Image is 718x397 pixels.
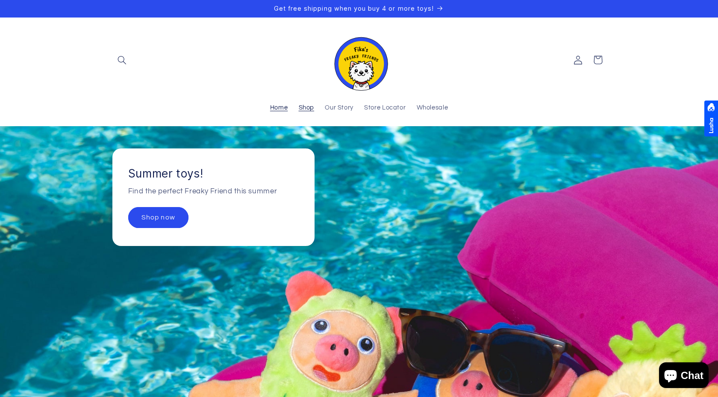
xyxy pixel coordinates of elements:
img: Fika's Freaky Friends [329,30,389,91]
a: Shop [293,99,320,118]
a: Shop now [128,207,188,228]
span: Get free shipping when you buy 4 or more toys! [274,5,434,12]
span: Home [270,104,288,112]
inbox-online-store-chat: Shopify online store chat [656,362,711,390]
a: Store Locator [359,99,411,118]
a: Our Story [320,99,359,118]
a: Fika's Freaky Friends [326,26,392,94]
span: Store Locator [364,104,406,112]
span: Our Story [325,104,353,112]
a: Wholesale [411,99,453,118]
span: Shop [299,104,315,112]
h2: Summer toys! [128,166,203,181]
span: Wholesale [417,104,448,112]
p: Find the perfect Freaky Friend this summer [128,186,277,198]
a: Home [265,99,293,118]
summary: Search [112,50,132,70]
